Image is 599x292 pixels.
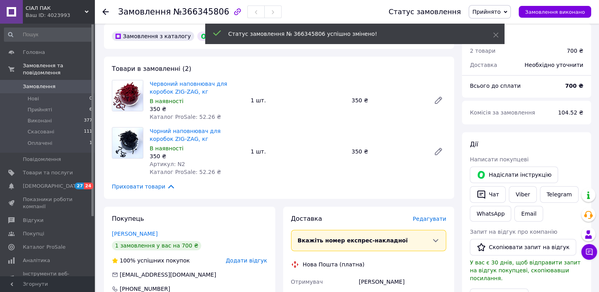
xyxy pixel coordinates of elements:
[197,31,240,41] div: Оплачено
[472,9,501,15] span: Прийнято
[520,56,588,74] div: Необхідно уточнити
[470,166,558,183] button: Надіслати інструкцію
[118,7,171,17] span: Замовлення
[75,183,84,189] span: 27
[150,152,244,160] div: 350 ₴
[23,183,81,190] span: [DEMOGRAPHIC_DATA]
[89,106,92,113] span: 6
[23,156,61,163] span: Повідомлення
[89,140,92,147] span: 1
[84,183,93,189] span: 24
[23,169,73,176] span: Товари та послуги
[28,117,52,124] span: Виконані
[23,257,50,264] span: Аналітика
[84,117,92,124] span: 377
[112,65,191,72] span: Товари в замовленні (2)
[112,215,144,222] span: Покупець
[558,109,583,116] span: 104.52 ₴
[150,105,244,113] div: 350 ₴
[357,275,448,289] div: [PERSON_NAME]
[514,206,543,222] button: Email
[470,206,511,222] a: WhatsApp
[565,83,583,89] b: 700 ₴
[349,95,427,106] div: 350 ₴
[298,237,408,244] span: Вкажіть номер експрес-накладної
[112,31,194,41] div: Замовлення з каталогу
[150,98,184,104] span: В наявності
[120,257,135,264] span: 100%
[540,186,579,203] a: Telegram
[26,12,95,19] div: Ваш ID: 4023993
[525,9,585,15] span: Замовлення виконано
[150,169,221,175] span: Каталог ProSale: 52.26 ₴
[470,259,580,281] span: У вас є 30 днів, щоб відправити запит на відгук покупцеві, скопіювавши посилання.
[150,81,227,95] a: Червоний наповнювач для коробок ZIG-ZAG, кг
[23,196,73,210] span: Показники роботи компанії
[112,182,175,191] span: Приховати товари
[23,270,73,285] span: Інструменти веб-майстра та SEO
[413,216,446,222] span: Редагувати
[470,83,521,89] span: Всього до сплати
[247,146,348,157] div: 1 шт.
[150,145,184,152] span: В наявності
[112,128,143,158] img: Чорний наповнювач для коробок ZIG-ZAG, кг
[470,109,535,116] span: Комісія за замовлення
[150,161,185,167] span: Артикул: N2
[23,83,56,90] span: Замовлення
[301,261,367,268] div: Нова Пошта (платна)
[23,62,95,76] span: Замовлення та повідомлення
[173,7,229,17] span: №366345806
[23,49,45,56] span: Головна
[28,128,54,135] span: Скасовані
[247,95,348,106] div: 1 шт.
[349,146,427,157] div: 350 ₴
[291,215,322,222] span: Доставка
[26,5,85,12] span: СІАЛ ПАК
[112,241,201,250] div: 1 замовлення у вас на 700 ₴
[112,231,158,237] a: [PERSON_NAME]
[28,140,52,147] span: Оплачені
[102,8,109,16] div: Повернутися назад
[120,272,216,278] span: [EMAIL_ADDRESS][DOMAIN_NAME]
[567,47,583,55] div: 700 ₴
[84,128,92,135] span: 111
[112,80,143,111] img: Червоний наповнювач для коробок ZIG-ZAG, кг
[430,144,446,159] a: Редагувати
[470,48,495,54] span: 2 товари
[4,28,93,42] input: Пошук
[228,30,473,38] div: Статус замовлення № 366345806 успішно змінено!
[519,6,591,18] button: Замовлення виконано
[470,239,576,255] button: Скопіювати запит на відгук
[28,95,39,102] span: Нові
[226,257,267,264] span: Додати відгук
[28,106,52,113] span: Прийняті
[23,244,65,251] span: Каталог ProSale
[150,114,221,120] span: Каталог ProSale: 52.26 ₴
[291,279,323,285] span: Отримувач
[389,8,461,16] div: Статус замовлення
[470,186,506,203] button: Чат
[23,217,43,224] span: Відгуки
[470,229,557,235] span: Запит на відгук про компанію
[112,257,190,264] div: успішних покупок
[581,244,597,260] button: Чат з покупцем
[470,140,478,148] span: Дії
[150,128,221,142] a: Чорний наповнювач для коробок ZIG-ZAG, кг
[430,92,446,108] a: Редагувати
[509,186,536,203] a: Viber
[23,230,44,237] span: Покупці
[470,156,529,163] span: Написати покупцеві
[470,62,497,68] span: Доставка
[89,95,92,102] span: 0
